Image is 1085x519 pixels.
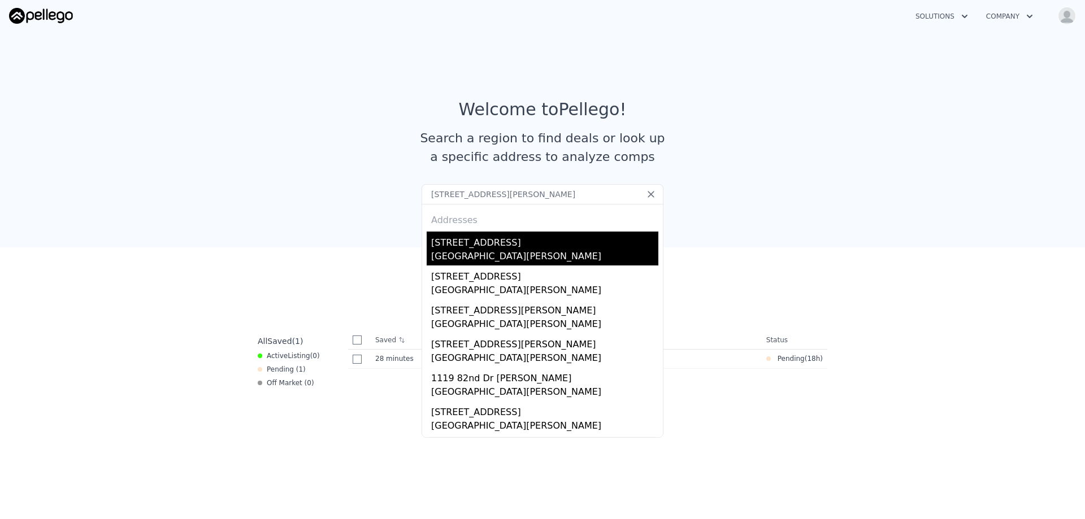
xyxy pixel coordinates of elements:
[258,378,314,387] div: Off Market ( 0 )
[431,299,658,317] div: [STREET_ADDRESS][PERSON_NAME]
[288,352,310,360] span: Listing
[807,354,820,363] time: 2025-09-15 22:30
[431,367,658,385] div: 1119 82nd Dr [PERSON_NAME]
[258,335,303,347] div: All ( 1 )
[431,265,658,284] div: [STREET_ADDRESS]
[820,354,823,363] span: )
[1058,7,1076,25] img: avatar
[431,385,658,401] div: [GEOGRAPHIC_DATA][PERSON_NAME]
[253,284,832,304] div: Saved Properties
[416,129,669,166] div: Search a region to find deals or look up a specific address to analyze comps
[267,351,320,360] span: Active ( 0 )
[431,333,658,351] div: [STREET_ADDRESS][PERSON_NAME]
[431,419,658,435] div: [GEOGRAPHIC_DATA][PERSON_NAME]
[431,435,658,453] div: [STREET_ADDRESS][PERSON_NAME]
[422,184,663,204] input: Search an address or region...
[431,284,658,299] div: [GEOGRAPHIC_DATA][PERSON_NAME]
[431,232,658,250] div: [STREET_ADDRESS]
[375,354,414,363] time: 2025-09-16 16:09
[371,331,418,349] th: Saved
[258,365,306,374] div: Pending ( 1 )
[427,204,658,232] div: Addresses
[431,250,658,265] div: [GEOGRAPHIC_DATA][PERSON_NAME]
[431,351,658,367] div: [GEOGRAPHIC_DATA][PERSON_NAME]
[418,331,762,350] th: Address
[977,6,1042,27] button: Company
[9,8,73,24] img: Pellego
[762,331,827,350] th: Status
[431,401,658,419] div: [STREET_ADDRESS]
[771,354,808,363] span: Pending (
[459,99,627,120] div: Welcome to Pellego !
[906,6,977,27] button: Solutions
[431,317,658,333] div: [GEOGRAPHIC_DATA][PERSON_NAME]
[267,337,292,346] span: Saved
